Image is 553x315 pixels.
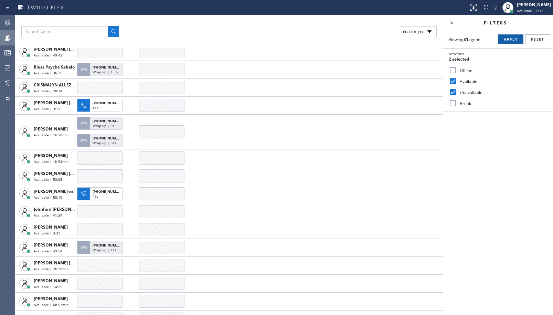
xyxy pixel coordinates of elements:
span: [PERSON_NAME] [34,296,68,302]
span: [PHONE_NUMBER] [93,101,124,105]
span: CRISMALYN ALLEZER [34,82,76,88]
span: Available | 49:42 [34,53,62,57]
span: [PHONE_NUMBER] [93,65,124,70]
span: [PERSON_NAME] [34,242,68,248]
span: Wrap up | 15m [93,70,118,74]
button: Filter (1) [400,26,437,37]
label: Offline [457,67,547,73]
span: [PHONE_NUMBER] [93,243,124,248]
button: [PHONE_NUMBER]42s [77,185,125,202]
span: [PERSON_NAME]-as [34,188,74,194]
span: 42s [93,194,98,199]
span: Available | 28:34 [34,88,62,93]
span: Available | 3:31 [34,231,60,235]
div: [PERSON_NAME] [517,2,551,8]
span: Bless Psyche Sabalo [34,64,75,70]
span: Available | 2:13 [517,8,543,13]
span: Reset [531,37,544,42]
span: [PERSON_NAME] [34,153,68,158]
span: Johnford [PERSON_NAME] [34,206,87,212]
span: Available | 50:03 [34,177,62,182]
span: Available | 1h 54min [34,159,68,164]
span: 2 selected [449,56,469,62]
button: [PHONE_NUMBER]Wrap up | 34s [77,132,125,149]
span: Available | 58:10 [34,195,62,200]
span: 41s [93,105,98,110]
span: [PERSON_NAME] [PERSON_NAME] [34,46,103,52]
div: Activities [449,51,547,56]
span: Available | 1h 50min [34,133,68,137]
input: Search Agents [21,26,108,37]
span: [PERSON_NAME] [34,126,68,132]
span: Available | 6h 57min [34,302,68,307]
label: Break [457,101,547,106]
button: Reset [525,34,550,44]
span: Wrap up | 11s [93,248,116,252]
label: Unavailable [457,90,547,95]
span: [PERSON_NAME] [34,224,68,230]
span: Available | 3:13 [34,106,60,111]
span: [PERSON_NAME] [34,278,68,284]
button: [PHONE_NUMBER]Wrap up | 11s [77,239,125,256]
span: Wrap up | 34s [93,140,116,145]
span: Available | 36:25 [34,71,62,75]
label: Available [457,78,547,84]
span: Wrap up | 6s [93,123,114,128]
span: Apply [504,37,518,42]
span: [PHONE_NUMBER] [93,136,124,140]
span: Available | 41:34 [34,213,62,218]
span: Available | 49:54 [34,249,62,253]
strong: 31 [464,36,468,42]
button: Apply [498,34,523,44]
button: [PHONE_NUMBER]Wrap up | 6s [77,115,125,132]
span: [PHONE_NUMBER] [93,118,124,123]
span: Available | 2h 19min [34,266,68,271]
span: Filters [484,20,507,26]
span: Filter (1) [403,29,423,34]
button: [PHONE_NUMBER]41s [77,97,125,114]
span: [PERSON_NAME] [PERSON_NAME] [34,100,103,106]
span: [PHONE_NUMBER] [93,189,124,194]
span: Viewing agents [449,36,481,42]
button: Mute [491,3,500,12]
span: [PERSON_NAME] [PERSON_NAME] [34,260,103,266]
span: [PERSON_NAME] [PERSON_NAME] [34,170,103,176]
span: Available | 14:25 [34,284,62,289]
button: [PHONE_NUMBER]Wrap up | 15m [77,61,125,78]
